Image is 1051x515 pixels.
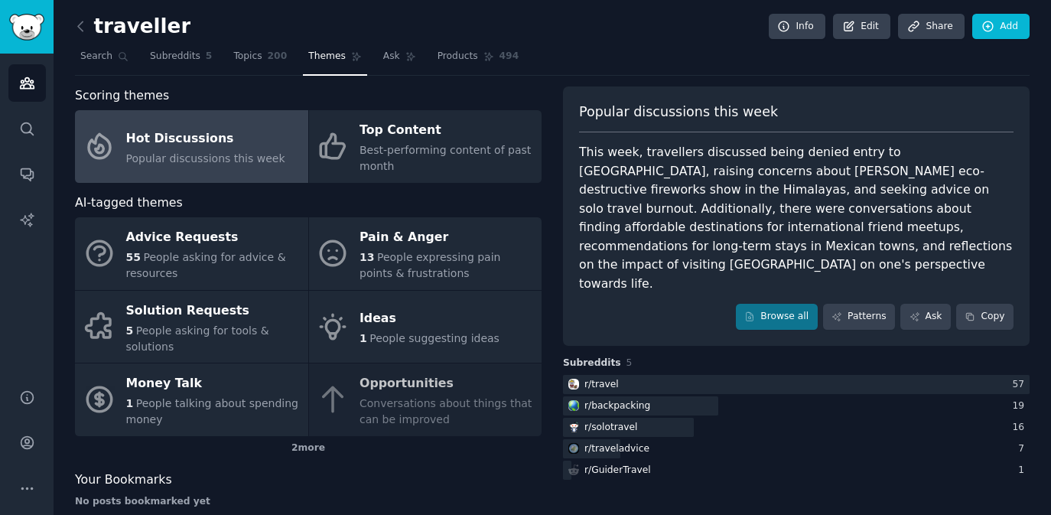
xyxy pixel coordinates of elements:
a: Themes [303,44,367,76]
span: People expressing pain points & frustrations [360,251,500,279]
a: traveladvicer/traveladvice7 [563,439,1030,458]
span: People talking about spending money [126,397,298,425]
span: 1 [360,332,367,344]
div: 57 [1012,378,1030,392]
a: travelr/travel57 [563,375,1030,394]
h2: traveller [75,15,190,39]
a: Ask [378,44,421,76]
span: Ask [383,50,400,64]
div: 2 more [75,436,542,461]
a: Share [898,14,964,40]
div: Advice Requests [126,226,301,250]
a: backpackingr/backpacking19 [563,396,1030,416]
span: Products [438,50,478,64]
div: r/ traveladvice [584,442,649,456]
img: travel [568,379,579,390]
span: Topics [233,50,262,64]
a: Products494 [432,44,524,76]
span: 200 [268,50,288,64]
div: 1 [1018,464,1030,478]
div: r/ solotravel [584,421,637,435]
span: Best-performing content of past month [360,144,531,172]
a: Edit [833,14,890,40]
button: Copy [956,304,1014,330]
div: Hot Discussions [126,126,285,151]
a: Ideas1People suggesting ideas [309,291,542,363]
div: r/ travel [584,378,619,392]
span: 55 [126,251,141,263]
span: People suggesting ideas [369,332,499,344]
a: Add [972,14,1030,40]
span: Subreddits [150,50,200,64]
a: Patterns [823,304,895,330]
a: r/GuiderTravel1 [563,461,1030,480]
a: Money Talk1People talking about spending money [75,363,308,436]
a: Ask [900,304,951,330]
div: 7 [1018,442,1030,456]
span: Themes [308,50,346,64]
span: Subreddits [563,357,621,370]
img: traveladvice [568,443,579,454]
div: Ideas [360,307,499,331]
span: Popular discussions this week [126,152,285,165]
span: Scoring themes [75,86,169,106]
div: r/ backpacking [584,399,650,413]
span: 5 [206,50,213,64]
a: Advice Requests55People asking for advice & resources [75,217,308,290]
img: solotravel [568,422,579,432]
span: Popular discussions this week [579,103,778,122]
div: No posts bookmarked yet [75,495,542,509]
span: Your Bookmarks [75,471,172,490]
span: Search [80,50,112,64]
a: Topics200 [228,44,292,76]
div: 16 [1012,421,1030,435]
span: 494 [499,50,519,64]
div: Top Content [360,119,534,143]
div: r/ GuiderTravel [584,464,651,478]
a: Top ContentBest-performing content of past month [309,110,542,183]
img: GummySearch logo [9,14,44,41]
div: Solution Requests [126,298,301,323]
div: 19 [1012,399,1030,413]
span: 5 [126,324,134,337]
a: Search [75,44,134,76]
a: Browse all [736,304,818,330]
img: backpacking [568,400,579,411]
a: Pain & Anger13People expressing pain points & frustrations [309,217,542,290]
a: Solution Requests5People asking for tools & solutions [75,291,308,363]
a: Subreddits5 [145,44,217,76]
div: Pain & Anger [360,226,534,250]
div: This week, travellers discussed being denied entry to [GEOGRAPHIC_DATA], raising concerns about [... [579,143,1014,293]
span: 5 [626,357,633,368]
div: Money Talk [126,372,301,396]
span: 13 [360,251,374,263]
span: People asking for tools & solutions [126,324,269,353]
a: solotravelr/solotravel16 [563,418,1030,437]
span: People asking for advice & resources [126,251,286,279]
a: Info [769,14,825,40]
a: Hot DiscussionsPopular discussions this week [75,110,308,183]
span: 1 [126,397,134,409]
span: AI-tagged themes [75,194,183,213]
